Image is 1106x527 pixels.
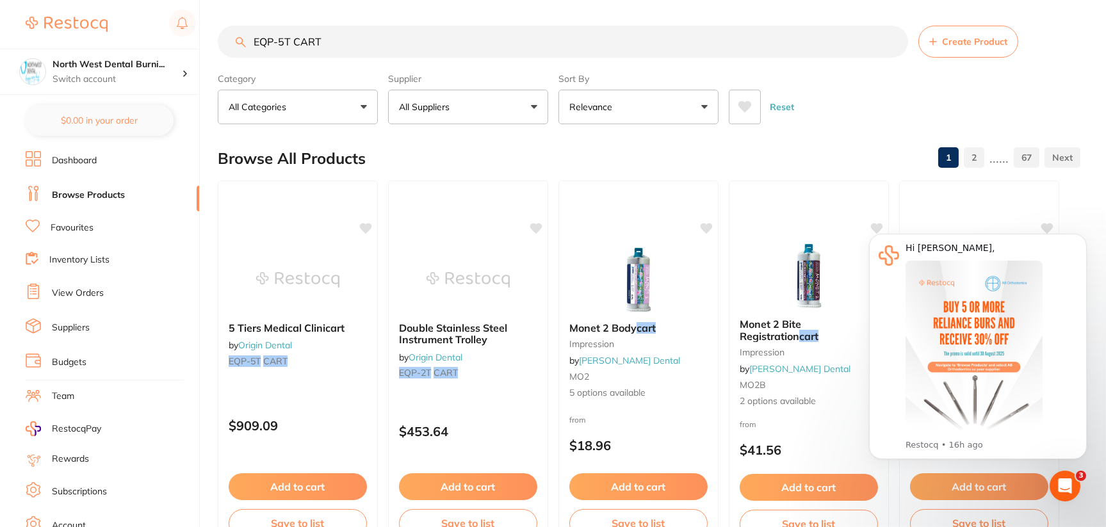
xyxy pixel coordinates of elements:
button: Add to cart [399,473,537,500]
img: Double Stainless Steel Instrument Trolley [427,248,510,312]
img: North West Dental Burnie [20,59,45,85]
p: $18.96 [569,438,708,453]
a: [PERSON_NAME] Dental [749,363,850,375]
button: Add to cart [229,473,367,500]
span: MO2 [569,371,589,382]
p: ...... [989,150,1009,165]
a: Rewards [52,453,89,466]
a: View Orders [52,287,104,300]
a: Origin Dental [409,352,462,363]
b: Monet 2 Bite Registration cart [740,318,878,342]
span: by [569,355,680,366]
b: 5 Tiers Medical Clinicart [229,322,367,334]
span: RestocqPay [52,423,101,435]
p: $909.09 [229,418,367,433]
button: Add to cart [569,473,708,500]
em: EQP-2T [399,367,431,378]
em: EQP-5T [229,355,261,367]
button: $0.00 in your order [26,105,174,136]
a: Favourites [51,222,94,234]
a: Restocq Logo [26,10,108,39]
a: Dashboard [52,154,97,167]
a: RestocqPay [26,421,101,436]
button: Relevance [558,90,719,124]
p: All Categories [229,101,291,113]
a: 1 [938,145,959,170]
span: Create Product [942,36,1007,47]
p: All Suppliers [399,101,455,113]
a: [PERSON_NAME] Dental [579,355,680,366]
a: Suppliers [52,321,90,334]
em: cart [799,330,818,343]
span: 5 Tiers Medical Clinicart [229,321,345,334]
p: Relevance [569,101,617,113]
iframe: Intercom notifications message [850,215,1106,492]
p: $41.56 [740,442,878,457]
a: Budgets [52,356,86,369]
span: by [399,352,462,363]
span: 5 options available [569,387,708,400]
small: impression [569,339,708,349]
label: Sort By [558,73,719,85]
button: Add to cart [740,474,878,501]
a: Inventory Lists [49,254,110,266]
small: impression [740,347,878,357]
h4: North West Dental Burnie [53,58,182,71]
img: Restocq Logo [26,17,108,32]
label: Category [218,73,378,85]
a: Browse Products [52,189,125,202]
em: CART [434,367,458,378]
span: Monet 2 Bite Registration [740,318,801,342]
span: Monet 2 Body [569,321,637,334]
label: Supplier [388,73,548,85]
span: MO2B [740,379,766,391]
img: 5 Tiers Medical Clinicart [256,248,339,312]
a: 2 [964,145,984,170]
em: CART [263,355,288,367]
img: RestocqPay [26,421,41,436]
a: Subscriptions [52,485,107,498]
img: Monet 2 Body cart [597,248,680,312]
a: 67 [1014,145,1039,170]
span: by [740,363,850,375]
b: Monet 2 Body cart [569,322,708,334]
img: Monet 2 Bite Registration cart [767,244,850,308]
span: 3 [1076,471,1086,481]
button: Create Product [918,26,1018,58]
a: Origin Dental [238,339,292,351]
p: $453.64 [399,424,537,439]
a: Team [52,390,74,403]
input: Search Products [218,26,908,58]
iframe: Intercom live chat [1050,471,1080,501]
button: All Categories [218,90,378,124]
span: from [569,415,586,425]
b: Double Stainless Steel Instrument Trolley [399,322,537,346]
span: by [229,339,292,351]
span: from [740,419,756,429]
button: All Suppliers [388,90,548,124]
button: Reset [766,90,798,124]
span: Double Stainless Steel Instrument Trolley [399,321,507,346]
p: Switch account [53,73,182,86]
h2: Browse All Products [218,150,366,168]
span: 2 options available [740,395,878,408]
em: cart [637,321,656,334]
